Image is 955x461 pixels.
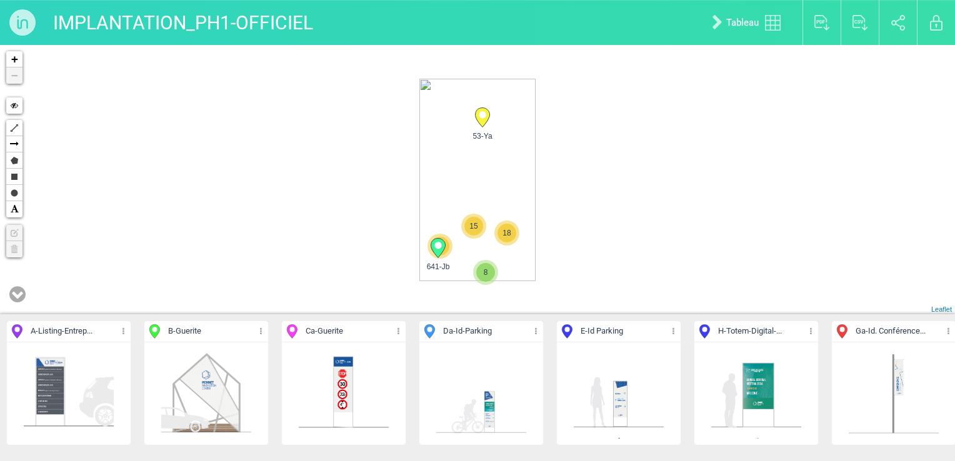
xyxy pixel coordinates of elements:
[160,347,252,440] img: 092318252223.png
[464,217,483,235] span: 15
[852,15,868,31] img: export_csv.svg
[435,347,527,440] img: 095744233885.png
[6,185,22,201] a: Circle
[702,2,796,42] a: Tableau
[856,325,926,337] span: Ga - Id. Conférence...
[6,136,22,152] a: Arrow
[6,51,22,67] a: Zoom in
[297,347,390,440] img: 151942195394.png
[6,241,22,257] a: No layers to delete
[466,131,499,142] span: 53-Ya
[572,347,665,440] img: 152115790796.png
[53,6,313,39] p: IMPLANTATION_PH1-OFFICIEL
[847,347,940,440] img: 092314020177.png
[6,225,22,241] a: No layers to edit
[6,120,22,136] a: Polyline
[31,325,92,337] span: A - Listing-Entrep...
[476,263,495,282] span: 8
[422,261,454,272] span: 641-Jb
[765,15,781,31] img: tableau.svg
[497,224,516,242] span: 18
[718,325,782,337] span: H - Totem-Digital-...
[6,152,22,169] a: Polygon
[891,15,906,31] img: share.svg
[931,305,952,313] a: Leaflet
[306,325,343,337] span: Ca - Guerite
[443,325,492,337] span: Da - Id-Parking
[6,201,22,217] a: Text
[22,347,115,440] img: 110643419188.png
[6,67,22,84] a: Zoom out
[930,15,942,31] img: locked.svg
[581,325,623,337] span: E - Id Parking
[710,347,802,440] img: 095958547246.png
[168,325,201,337] span: B - Guerite
[814,15,830,31] img: export_pdf.svg
[6,169,22,185] a: Rectangle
